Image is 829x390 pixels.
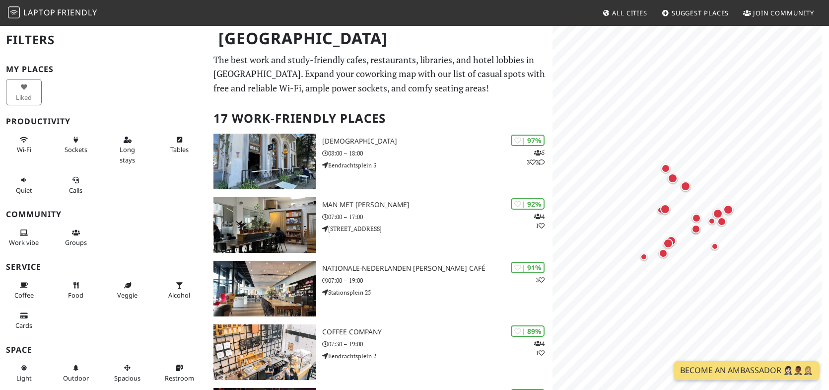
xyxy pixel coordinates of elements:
[58,132,93,158] button: Sockets
[322,264,553,273] h3: Nationale-Nederlanden [PERSON_NAME] Café
[213,103,547,134] h2: 17 Work-Friendly Places
[322,212,553,222] p: 07:00 – 17:00
[6,308,42,334] button: Cards
[6,117,202,126] h3: Productivity
[721,203,735,217] div: Map marker
[6,172,42,198] button: Quiet
[114,374,140,383] span: Spacious
[322,288,553,297] p: Stationsplein 25
[322,149,553,158] p: 08:00 – 18:00
[674,361,819,380] a: Become an Ambassador 🤵🏻‍♀️🤵🏾‍♂️🤵🏼‍♀️
[69,186,82,195] span: Video/audio calls
[739,4,818,22] a: Join Community
[657,247,670,260] div: Map marker
[120,145,135,164] span: Long stays
[598,4,651,22] a: All Cities
[679,179,692,193] div: Map marker
[322,276,553,285] p: 07:00 – 19:00
[110,277,145,304] button: Veggie
[15,321,32,330] span: Credit cards
[213,261,317,316] img: Nationale-Nederlanden Douwe Egberts Café
[8,4,97,22] a: LaptopFriendly LaptopFriendly
[666,171,680,185] div: Map marker
[753,8,814,17] span: Join Community
[322,137,553,146] h3: [DEMOGRAPHIC_DATA]
[16,186,32,195] span: Quiet
[170,145,189,154] span: Work-friendly tables
[6,225,42,251] button: Work vibe
[17,145,31,154] span: Stable Wi-Fi
[511,135,545,146] div: | 97%
[6,360,42,386] button: Light
[58,277,93,304] button: Food
[161,132,197,158] button: Tables
[638,251,650,263] div: Map marker
[690,224,702,236] div: Map marker
[655,204,667,216] div: Map marker
[161,277,197,304] button: Alcohol
[207,134,553,189] a: Heilige Boontjes | 97% 533 [DEMOGRAPHIC_DATA] 08:00 – 18:00 Eendrachtsplein 3
[322,339,553,349] p: 07:30 – 19:00
[110,360,145,386] button: Spacious
[322,160,553,170] p: Eendrachtsplein 3
[168,291,190,300] span: Alcohol
[511,262,545,273] div: | 91%
[534,212,545,231] p: 4 1
[110,132,145,168] button: Long stays
[6,210,202,219] h3: Community
[690,212,703,225] div: Map marker
[9,238,39,247] span: People working
[690,223,702,235] div: Map marker
[322,328,553,336] h3: Coffee Company
[527,148,545,167] p: 5 3 3
[8,6,20,18] img: LaptopFriendly
[161,360,197,386] button: Restroom
[213,53,547,95] p: The best work and study-friendly cafes, restaurants, libraries, and hotel lobbies in [GEOGRAPHIC_...
[511,198,545,210] div: | 92%
[322,224,553,234] p: [STREET_ADDRESS]
[117,291,138,300] span: Veggie
[213,324,317,380] img: Coffee Company
[65,145,87,154] span: Power sockets
[511,325,545,337] div: | 89%
[534,339,545,358] p: 4 1
[658,202,672,216] div: Map marker
[57,7,97,18] span: Friendly
[709,240,721,252] div: Map marker
[659,162,672,175] div: Map marker
[207,261,553,316] a: Nationale-Nederlanden Douwe Egberts Café | 91% 3 Nationale-Nederlanden [PERSON_NAME] Café 07:00 –...
[6,132,42,158] button: Wi-Fi
[207,324,553,380] a: Coffee Company | 89% 41 Coffee Company 07:30 – 19:00 Eendrachtsplein 2
[210,25,551,52] h1: [GEOGRAPHIC_DATA]
[58,225,93,251] button: Groups
[706,215,718,227] div: Map marker
[322,201,553,209] h3: Man met [PERSON_NAME]
[213,134,317,189] img: Heilige Boontjes
[658,4,733,22] a: Suggest Places
[672,8,729,17] span: Suggest Places
[14,291,34,300] span: Coffee
[6,345,202,355] h3: Space
[65,238,87,247] span: Group tables
[63,374,89,383] span: Outdoor area
[612,8,647,17] span: All Cities
[58,360,93,386] button: Outdoor
[213,197,317,253] img: Man met bril koffie
[58,172,93,198] button: Calls
[6,65,202,74] h3: My Places
[6,262,202,272] h3: Service
[23,7,56,18] span: Laptop
[715,215,728,228] div: Map marker
[661,236,675,250] div: Map marker
[711,207,725,221] div: Map marker
[165,374,194,383] span: Restroom
[207,197,553,253] a: Man met bril koffie | 92% 41 Man met [PERSON_NAME] 07:00 – 17:00 [STREET_ADDRESS]
[322,351,553,361] p: Eendrachtsplein 2
[16,374,32,383] span: Natural light
[6,25,202,55] h2: Filters
[664,234,678,248] div: Map marker
[68,291,83,300] span: Food
[536,275,545,285] p: 3
[6,277,42,304] button: Coffee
